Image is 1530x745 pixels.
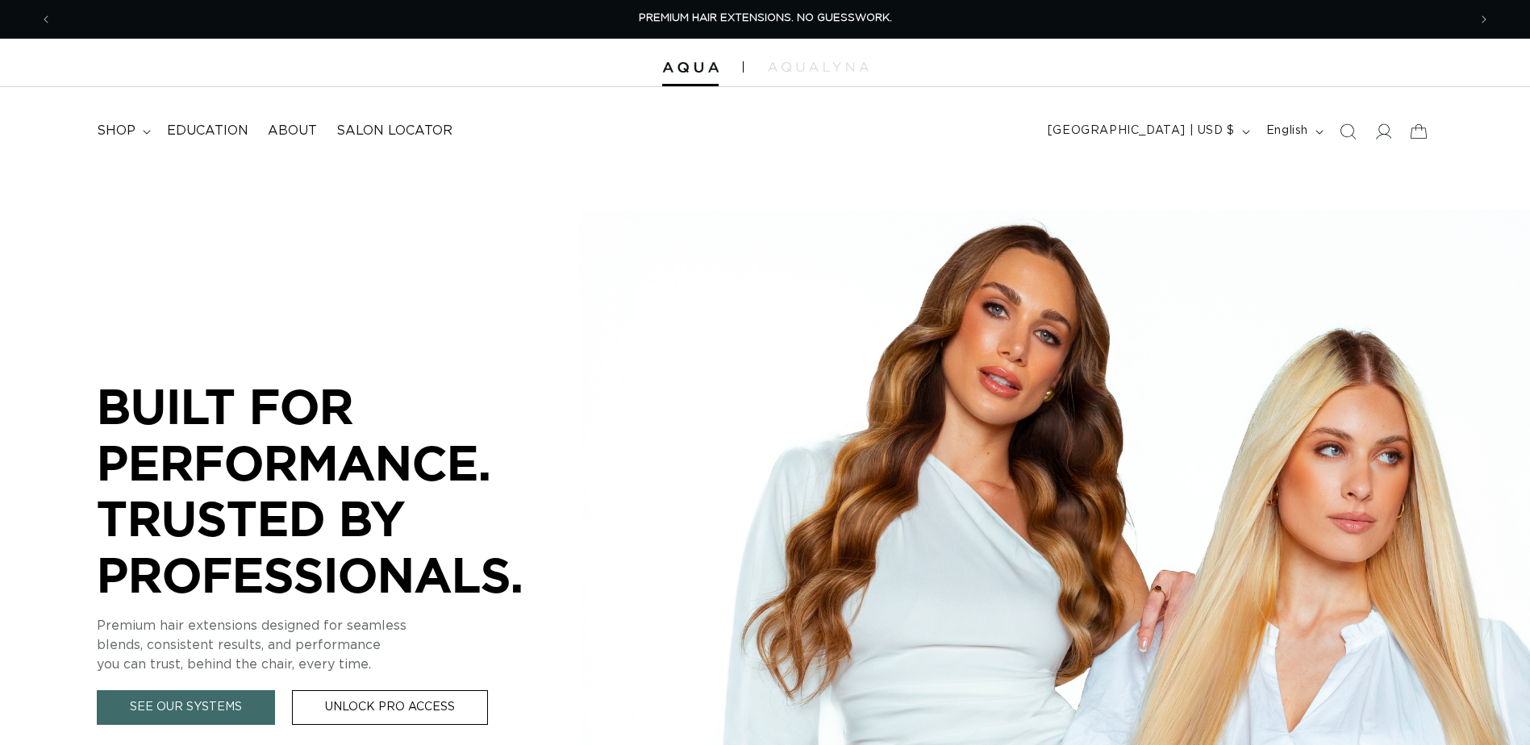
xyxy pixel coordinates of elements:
span: Education [167,123,248,139]
a: See Our Systems [97,690,275,725]
img: aqualyna.com [768,62,869,72]
p: BUILT FOR PERFORMANCE. TRUSTED BY PROFESSIONALS. [97,378,581,602]
a: About [258,113,327,149]
span: English [1266,123,1308,139]
span: Salon Locator [336,123,452,139]
button: English [1257,116,1330,147]
button: [GEOGRAPHIC_DATA] | USD $ [1038,116,1257,147]
a: Education [157,113,258,149]
summary: Search [1330,114,1365,149]
span: PREMIUM HAIR EXTENSIONS. NO GUESSWORK. [639,13,892,23]
a: Unlock Pro Access [292,690,488,725]
img: Aqua Hair Extensions [662,62,719,73]
p: Premium hair extensions designed for seamless blends, consistent results, and performance you can... [97,616,581,674]
span: [GEOGRAPHIC_DATA] | USD $ [1048,123,1235,139]
span: shop [97,123,135,139]
summary: shop [87,113,157,149]
a: Salon Locator [327,113,462,149]
span: About [268,123,317,139]
button: Previous announcement [28,4,64,35]
button: Next announcement [1466,4,1502,35]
